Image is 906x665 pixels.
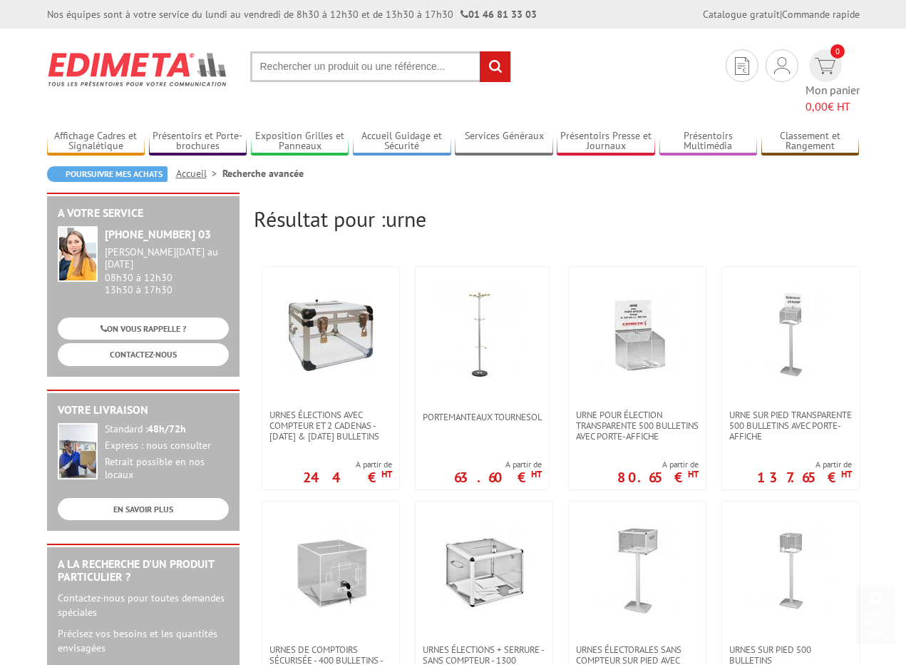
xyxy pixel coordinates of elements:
[353,130,451,153] a: Accueil Guidage et Sécurité
[58,591,229,619] p: Contactez-nous pour toutes demandes spéciales
[815,58,835,74] img: devis rapide
[58,404,229,417] h2: Votre livraison
[58,226,98,282] img: widget-service.jpg
[729,410,852,442] span: Urne sur pied transparente 500 bulletins avec porte-affiche
[703,8,780,21] a: Catalogue gratuit
[284,288,377,381] img: urnes élections avec compteur et 2 cadenas - 1000 & 1300 bulletins
[105,246,229,270] div: [PERSON_NAME][DATE] au [DATE]
[757,459,852,470] span: A partir de
[176,167,222,180] a: Accueil
[774,57,790,74] img: devis rapide
[454,459,542,470] span: A partir de
[47,7,537,21] div: Nos équipes sont à votre service du lundi au vendredi de 8h30 à 12h30 et de 13h30 à 17h30
[251,130,349,153] a: Exposition Grilles et Panneaux
[569,410,706,442] a: Urne pour élection transparente 500 bulletins avec porte-affiche
[805,49,860,115] a: devis rapide 0 Mon panier 0,00€ HT
[262,410,399,442] a: urnes élections avec compteur et 2 cadenas - [DATE] & [DATE] bulletins
[105,246,229,295] div: 08h30 à 12h30 13h30 à 17h30
[659,130,758,153] a: Présentoirs Multimédia
[386,205,426,233] span: urne
[454,473,542,482] p: 63.60 €
[757,473,852,482] p: 137.65 €
[148,422,186,435] strong: 48h/72h
[58,626,229,655] p: Précisez vos besoins et les quantités envisagées
[531,468,542,480] sup: HT
[576,410,699,442] span: Urne pour élection transparente 500 bulletins avec porte-affiche
[47,130,145,153] a: Affichage Cadres et Signalétique
[269,410,392,442] span: urnes élections avec compteur et 2 cadenas - [DATE] & [DATE] bulletins
[58,318,229,340] a: ON VOUS RAPPELLE ?
[436,288,528,381] img: Portemanteaux Tournesol
[58,498,229,520] a: EN SAVOIR PLUS
[105,440,229,452] div: Express : nous consulter
[722,410,859,442] a: Urne sur pied transparente 500 bulletins avec porte-affiche
[47,166,168,182] a: Poursuivre mes achats
[591,288,684,381] img: Urne pour élection transparente 500 bulletins avec porte-affiche
[591,523,684,616] img: Urnes électorales sans compteur sur pied avec serrure
[805,99,828,113] span: 0,00
[735,57,749,75] img: devis rapide
[617,459,699,470] span: A partir de
[805,98,860,115] span: € HT
[58,207,229,220] h2: A votre service
[841,468,852,480] sup: HT
[805,82,860,115] span: Mon panier
[105,456,229,482] div: Retrait possible en nos locaux
[58,558,229,583] h2: A la recherche d'un produit particulier ?
[250,51,511,82] input: Rechercher un produit ou une référence...
[58,343,229,365] a: CONTACTEZ-NOUS
[254,207,860,230] h2: Résultat pour :
[58,423,98,479] img: widget-livraison.jpg
[830,44,845,59] span: 0
[381,468,392,480] sup: HT
[105,423,229,436] div: Standard :
[423,412,542,422] span: Portemanteaux Tournesol
[222,166,304,181] li: Recherche avancée
[782,8,860,21] a: Commande rapide
[744,523,837,616] img: Urnes sur pied 500 bulletins
[47,43,229,96] img: Edimeta
[284,523,377,616] img: Urnes de comptoirs sécurisée - 400 bulletins - transparente
[744,288,837,381] img: Urne sur pied transparente 500 bulletins avec porte-affiche
[105,227,211,241] strong: [PHONE_NUMBER] 03
[617,473,699,482] p: 80.65 €
[460,8,537,21] strong: 01 46 81 33 03
[303,473,392,482] p: 244 €
[855,585,895,644] a: Haut de la page
[438,523,530,616] img: Urnes élections + Serrure - Sans compteur - 1300 bulletins
[703,7,860,21] div: |
[480,51,510,82] input: rechercher
[303,459,392,470] span: A partir de
[416,412,549,422] a: Portemanteaux Tournesol
[557,130,655,153] a: Présentoirs Presse et Journaux
[149,130,247,153] a: Présentoirs et Porte-brochures
[688,468,699,480] sup: HT
[455,130,553,153] a: Services Généraux
[761,130,860,153] a: Classement et Rangement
